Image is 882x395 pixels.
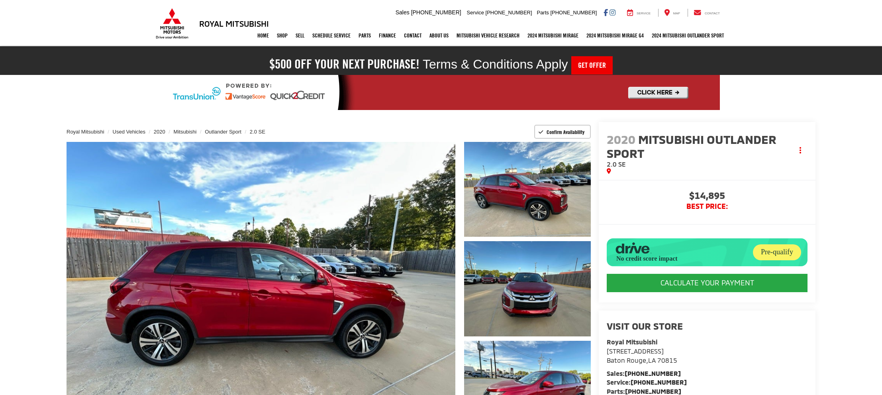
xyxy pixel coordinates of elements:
span: Confirm Availability [547,129,584,135]
span: Sales [396,9,410,16]
span: [PHONE_NUMBER] [486,10,532,16]
: CALCULATE YOUR PAYMENT [607,274,808,292]
span: [PHONE_NUMBER] [411,9,461,16]
a: Instagram: Click to visit our Instagram page [610,9,615,16]
span: [PHONE_NUMBER] [550,10,597,16]
a: Used Vehicles [113,129,145,135]
a: 2024 Mitsubishi Outlander SPORT [648,26,728,45]
span: Service [467,10,484,16]
a: Outlander Sport [205,129,241,135]
span: Map [673,12,680,15]
a: Mitsubishi [174,129,197,135]
a: 2024 Mitsubishi Mirage G4 [582,26,648,45]
span: $14,895 [607,191,808,202]
img: 2020 Mitsubishi Outlander Sport 2.0 SE [463,240,592,338]
a: Home [253,26,273,45]
strong: Service: [607,378,687,386]
span: Service [637,12,651,15]
span: BEST PRICE: [607,202,808,210]
a: Parts: Opens in a new tab [355,26,375,45]
a: 2.0 SE [250,129,265,135]
img: 2020 Mitsubishi Outlander Sport 2.0 SE [463,141,592,238]
span: , [607,356,677,364]
a: Facebook: Click to visit our Facebook page [604,9,608,16]
a: [PHONE_NUMBER] [625,369,681,377]
a: Service [621,9,657,17]
a: Royal Mitsubishi [67,129,104,135]
a: Get Offer [571,56,613,75]
span: [STREET_ADDRESS] [607,347,664,355]
a: Contact [688,9,726,17]
strong: Sales: [607,369,681,377]
a: Shop [273,26,292,45]
img: Quick2Credit [162,75,720,110]
h3: Royal Mitsubishi [199,19,269,28]
a: Expand Photo 1 [464,142,591,237]
h2: $500 off your next purchase! [269,59,419,70]
span: LA [648,356,656,364]
span: 2.0 SE [607,160,626,168]
span: 2020 [607,132,635,146]
a: Schedule Service: Opens in a new tab [308,26,355,45]
a: Expand Photo 2 [464,241,591,336]
button: Confirm Availability [534,125,591,139]
a: Map [658,9,686,17]
button: Actions [794,143,808,157]
span: Mitsubishi Outlander Sport [607,132,776,160]
h2: Visit our Store [607,321,808,331]
img: Mitsubishi [154,8,190,39]
span: dropdown dots [800,147,801,153]
a: [STREET_ADDRESS] Baton Rouge,LA 70815 [607,347,677,364]
a: Finance [375,26,400,45]
a: Mitsubishi Vehicle Research [453,26,523,45]
a: [PHONE_NUMBER] [631,378,687,386]
strong: Royal Mitsubishi [607,338,657,346]
strong: Parts: [607,387,681,395]
span: Terms & Conditions Apply [423,57,568,71]
span: Parts [537,10,549,16]
a: About Us [425,26,453,45]
a: [PHONE_NUMBER] [625,387,681,395]
a: Contact [400,26,425,45]
span: Contact [705,12,720,15]
a: 2020 [154,129,165,135]
span: 70815 [657,356,677,364]
a: Sell [292,26,308,45]
span: Baton Rouge [607,356,646,364]
a: 2024 Mitsubishi Mirage [523,26,582,45]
